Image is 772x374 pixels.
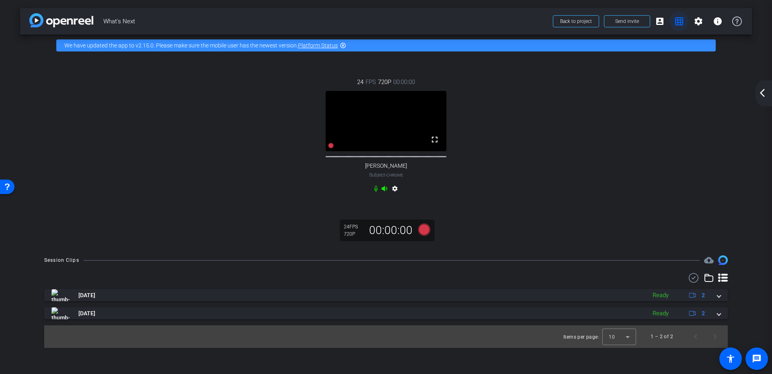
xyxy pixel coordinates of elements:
[386,173,403,177] span: Chrome
[344,231,364,237] div: 720P
[78,309,95,318] span: [DATE]
[674,16,684,26] mat-icon: grid_on
[364,224,418,237] div: 00:00:00
[103,13,548,29] span: What's Next
[357,78,363,86] span: 24
[369,171,403,179] span: Subject
[56,39,716,51] div: We have updated the app to v2.15.0. Please make sure the mobile user has the newest version.
[686,327,705,346] button: Previous page
[615,18,639,25] span: Send invite
[726,354,735,364] mat-icon: accessibility
[604,15,650,27] button: Send invite
[44,289,728,301] mat-expansion-panel-header: thumb-nail[DATE]Ready2
[78,291,95,300] span: [DATE]
[655,16,665,26] mat-icon: account_box
[758,88,767,98] mat-icon: arrow_back_ios_new
[340,42,346,49] mat-icon: highlight_off
[563,333,599,341] div: Items per page:
[393,78,415,86] span: 00:00:00
[44,256,79,264] div: Session Clips
[694,16,703,26] mat-icon: settings
[390,185,400,195] mat-icon: settings
[718,255,728,265] img: Session clips
[702,309,705,318] span: 2
[752,354,762,364] mat-icon: message
[430,135,439,144] mat-icon: fullscreen
[560,18,592,24] span: Back to project
[349,224,358,230] span: FPS
[378,78,391,86] span: 720P
[344,224,364,230] div: 24
[704,255,714,265] span: Destinations for your clips
[702,291,705,300] span: 2
[365,162,407,169] span: [PERSON_NAME]
[704,255,714,265] mat-icon: cloud_upload
[713,16,723,26] mat-icon: info
[705,327,725,346] button: Next page
[385,172,386,178] span: -
[51,289,70,301] img: thumb-nail
[649,309,673,318] div: Ready
[553,15,599,27] button: Back to project
[29,13,93,27] img: app-logo
[51,307,70,319] img: thumb-nail
[298,42,338,49] a: Platform Status
[44,307,728,319] mat-expansion-panel-header: thumb-nail[DATE]Ready2
[365,78,376,86] span: FPS
[649,291,673,300] div: Ready
[651,333,673,341] div: 1 – 2 of 2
